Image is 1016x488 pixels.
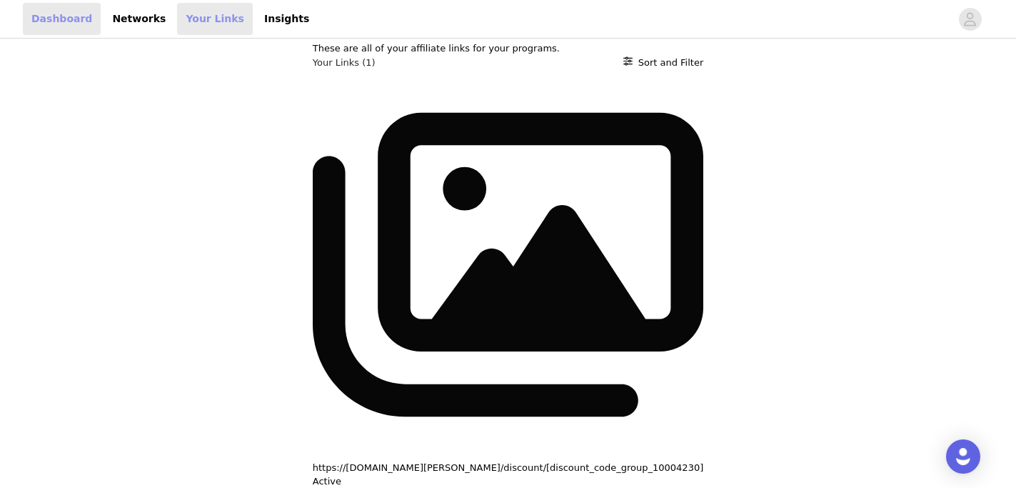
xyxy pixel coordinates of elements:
h3: Your Links (1) [313,56,376,70]
p: These are all of your affiliate links for your programs. [313,41,704,56]
button: Sort and Filter [623,56,704,70]
div: avatar [963,8,977,31]
div: Open Intercom Messenger [946,439,980,474]
button: https://[DOMAIN_NAME][PERSON_NAME]/discount/[discount_code_group_10004230] [313,461,704,475]
a: Your Links [177,3,253,35]
a: Networks [104,3,174,35]
a: Dashboard [23,3,101,35]
a: Insights [256,3,318,35]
